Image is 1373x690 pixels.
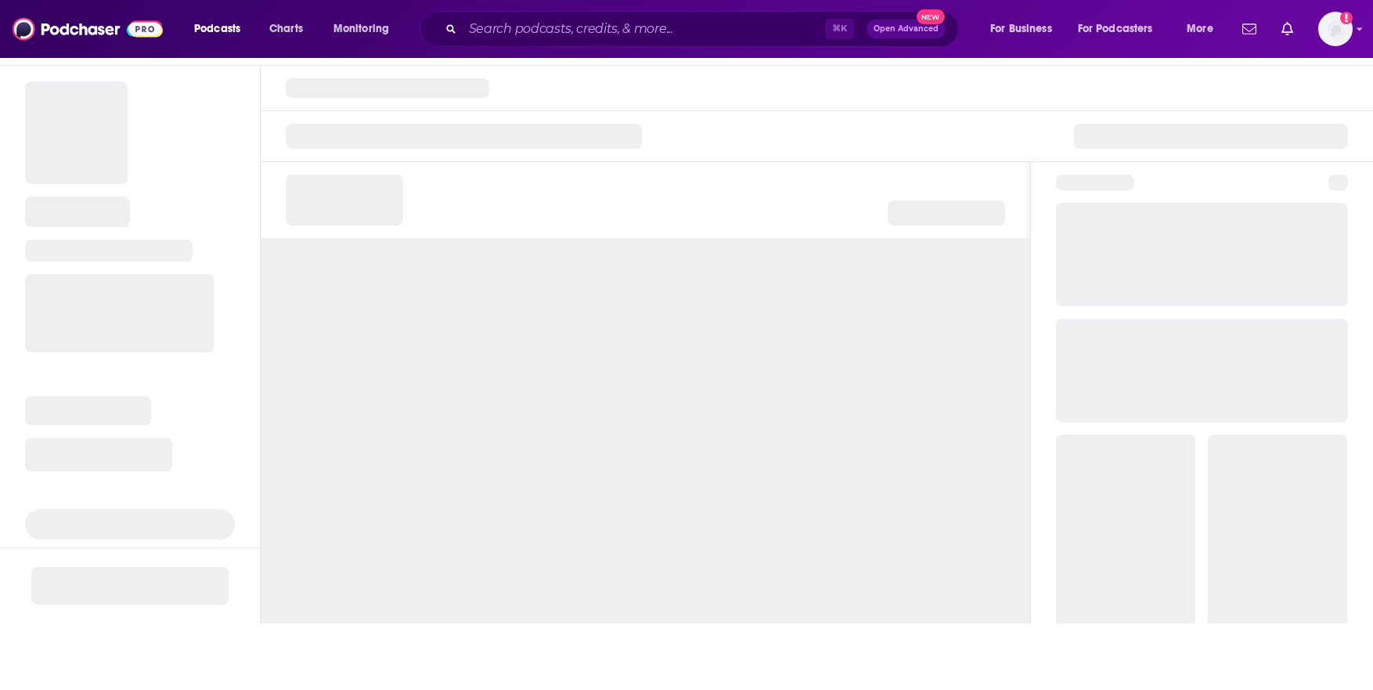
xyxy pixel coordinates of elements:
[463,16,825,42] input: Search podcasts, credits, & more...
[979,16,1072,42] button: open menu
[1176,16,1233,42] button: open menu
[1340,12,1353,24] svg: Add a profile image
[1275,16,1299,42] a: Show notifications dropdown
[990,18,1052,40] span: For Business
[333,18,389,40] span: Monitoring
[269,18,303,40] span: Charts
[1078,18,1153,40] span: For Podcasters
[1318,12,1353,46] span: Logged in as kgolds
[194,18,240,40] span: Podcasts
[259,16,312,42] a: Charts
[874,25,939,33] span: Open Advanced
[13,14,163,44] img: Podchaser - Follow, Share and Rate Podcasts
[323,16,409,42] button: open menu
[183,16,261,42] button: open menu
[825,19,854,39] span: ⌘ K
[1318,12,1353,46] button: Show profile menu
[1318,12,1353,46] img: User Profile
[917,9,945,24] span: New
[1068,16,1176,42] button: open menu
[434,11,974,47] div: Search podcasts, credits, & more...
[1187,18,1213,40] span: More
[1236,16,1263,42] a: Show notifications dropdown
[867,20,946,38] button: Open AdvancedNew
